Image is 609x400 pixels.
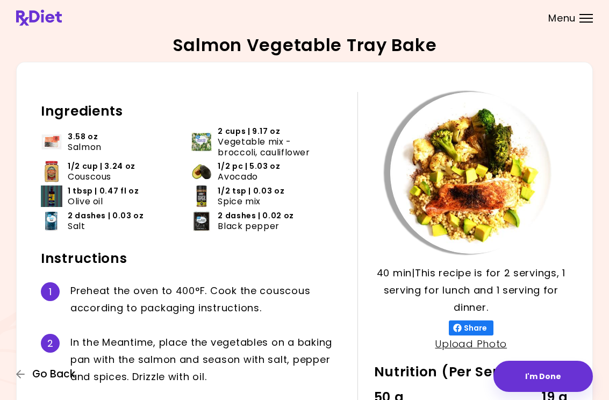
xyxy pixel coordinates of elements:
button: I'm Done [493,361,593,392]
span: 2 dashes | 0.02 oz [218,211,294,221]
span: 2 cups | 9.17 oz [218,126,280,137]
span: 3.58 oz [68,132,98,142]
button: Go Back [16,368,81,380]
span: Go Back [32,368,75,380]
span: 2 dashes | 0.03 oz [68,211,144,221]
span: Olive oil [68,196,103,206]
span: Vegetable mix - broccoli, cauliflower [218,137,326,157]
span: Salmon [68,142,102,152]
img: RxDiet [16,10,62,26]
span: Salt [68,221,85,231]
h2: Salmon Vegetable Tray Bake [173,37,437,54]
h2: Nutrition (Per Serving) [374,363,568,381]
p: 40 min | This recipe is for 2 servings, 1 serving for lunch and 1 serving for dinner. [374,265,568,316]
a: Upload Photo [435,337,507,351]
span: 1/2 cup | 3.24 oz [68,161,135,172]
span: 1 tbsp | 0.47 fl oz [68,186,139,196]
h2: Ingredients [41,103,341,120]
span: Couscous [68,172,111,182]
h2: Instructions [41,250,341,267]
span: 1/2 pc | 5.03 oz [218,161,280,172]
span: Menu [548,13,576,23]
span: Spice mix [218,196,261,206]
div: P r e h e a t t h e o v e n t o 4 0 0 ° F . C o o k t h e c o u s c o u s a c c o r d i n g t o p... [70,282,341,317]
div: 1 [41,282,60,301]
span: Share [462,324,489,332]
button: Share [449,320,493,335]
span: 1/2 tsp | 0.03 oz [218,186,284,196]
div: I n t h e M e a n t i m e , p l a c e t h e v e g e t a b l e s o n a b a k i n g p a n w i t h t... [70,334,341,385]
div: 2 [41,334,60,353]
span: Avocado [218,172,257,182]
span: Black pepper [218,221,280,231]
